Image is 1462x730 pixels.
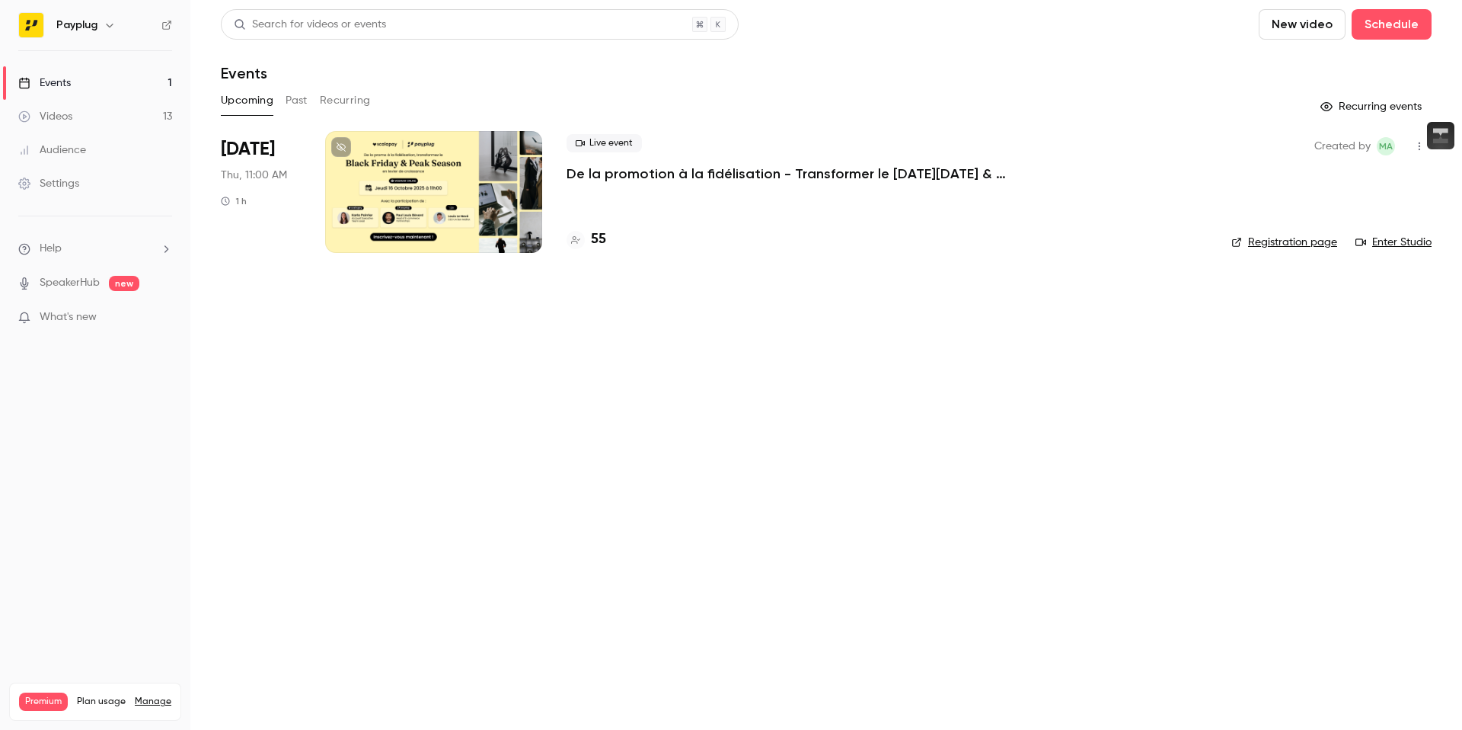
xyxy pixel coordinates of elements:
[1377,137,1395,155] span: mhaza abdou
[1352,9,1432,40] button: Schedule
[221,64,267,82] h1: Events
[40,241,62,257] span: Help
[320,88,371,113] button: Recurring
[1259,9,1345,40] button: New video
[567,165,1023,183] a: De la promotion à la fidélisation - Transformer le [DATE][DATE] & Peak Season en [PERSON_NAME] de...
[135,696,171,708] a: Manage
[77,696,126,708] span: Plan usage
[19,693,68,711] span: Premium
[18,241,172,257] li: help-dropdown-opener
[221,195,247,207] div: 1 h
[19,13,43,37] img: Payplug
[591,229,606,250] h4: 55
[40,275,100,291] a: SpeakerHub
[1314,94,1432,119] button: Recurring events
[567,134,642,152] span: Live event
[1314,137,1371,155] span: Created by
[56,18,97,33] h6: Payplug
[221,168,287,183] span: Thu, 11:00 AM
[18,176,79,191] div: Settings
[221,137,275,162] span: [DATE]
[221,131,301,253] div: Oct 16 Thu, 11:00 AM (Europe/Paris)
[286,88,308,113] button: Past
[1379,137,1393,155] span: ma
[18,142,86,158] div: Audience
[154,311,172,325] iframe: Noticeable Trigger
[40,309,97,325] span: What's new
[221,88,273,113] button: Upcoming
[18,109,72,124] div: Videos
[567,229,606,250] a: 55
[234,17,386,33] div: Search for videos or events
[1355,235,1432,250] a: Enter Studio
[1231,235,1337,250] a: Registration page
[18,75,71,91] div: Events
[109,276,139,291] span: new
